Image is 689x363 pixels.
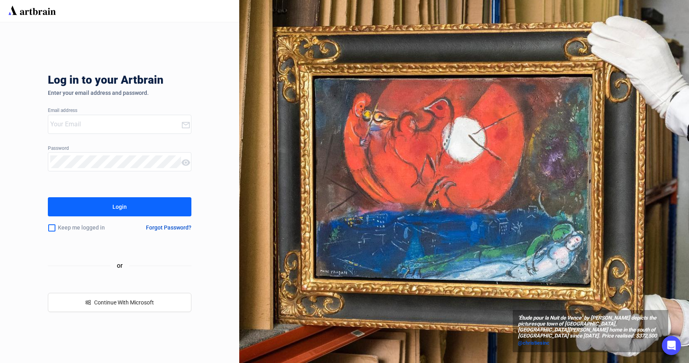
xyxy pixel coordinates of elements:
[48,146,191,151] div: Password
[662,336,681,355] div: Open Intercom Messenger
[112,200,127,213] div: Login
[146,224,191,231] div: Forgot Password?
[85,300,91,305] span: windows
[518,340,549,346] span: @christiesinc
[94,299,154,306] span: Continue With Microsoft
[48,90,191,96] div: Enter your email address and password.
[48,197,191,216] button: Login
[50,118,181,131] input: Your Email
[110,261,129,271] span: or
[518,315,663,339] span: ‘Étude pour la Nuit de Vence’ by [PERSON_NAME] depicts the picturesque town of [GEOGRAPHIC_DATA],...
[48,108,191,114] div: Email address
[48,74,287,90] div: Log in to your Artbrain
[518,339,663,347] a: @christiesinc
[48,293,191,312] button: windowsContinue With Microsoft
[48,220,127,236] div: Keep me logged in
